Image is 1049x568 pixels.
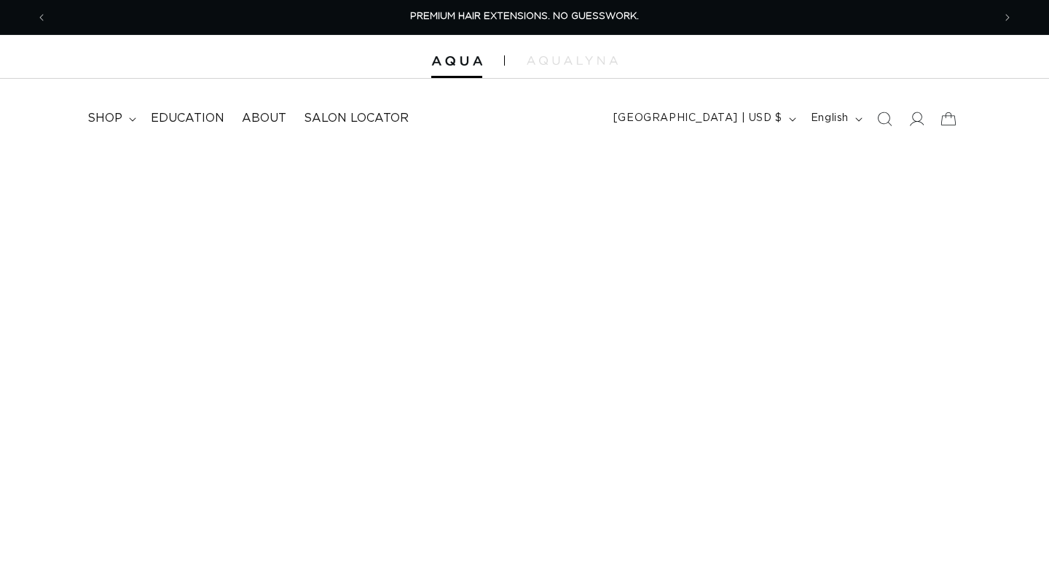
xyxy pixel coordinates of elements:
[605,105,802,133] button: [GEOGRAPHIC_DATA] | USD $
[991,4,1024,31] button: Next announcement
[304,111,409,126] span: Salon Locator
[87,111,122,126] span: shop
[25,4,58,31] button: Previous announcement
[295,102,417,135] a: Salon Locator
[802,105,868,133] button: English
[242,111,286,126] span: About
[613,111,782,126] span: [GEOGRAPHIC_DATA] | USD $
[527,56,618,65] img: aqualyna.com
[811,111,849,126] span: English
[79,102,142,135] summary: shop
[431,56,482,66] img: Aqua Hair Extensions
[151,111,224,126] span: Education
[233,102,295,135] a: About
[142,102,233,135] a: Education
[410,12,639,21] span: PREMIUM HAIR EXTENSIONS. NO GUESSWORK.
[868,103,900,135] summary: Search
